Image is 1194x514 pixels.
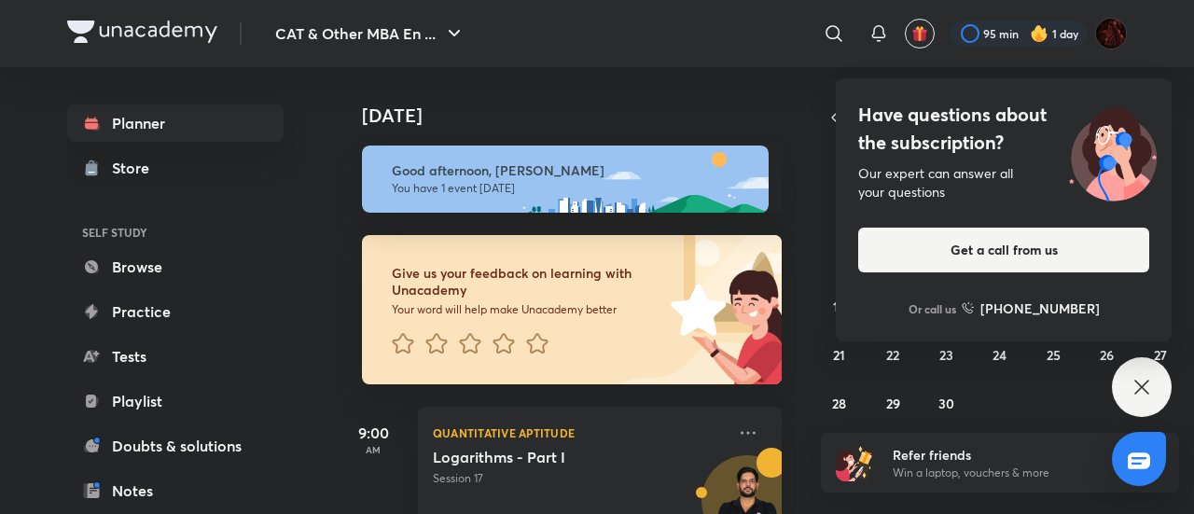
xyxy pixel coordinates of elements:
[939,346,953,364] abbr: September 23, 2025
[825,243,854,272] button: September 7, 2025
[932,340,962,369] button: September 23, 2025
[1154,346,1167,364] abbr: September 27, 2025
[67,21,217,48] a: Company Logo
[858,228,1149,272] button: Get a call from us
[1030,24,1048,43] img: streak
[1095,18,1127,49] img: Vanshika Rai
[392,302,664,317] p: Your word will help make Unacademy better
[858,164,1149,201] div: Our expert can answer all your questions
[433,470,726,487] p: Session 17
[858,101,1149,157] h4: Have questions about the subscription?
[1092,340,1122,369] button: September 26, 2025
[67,104,284,142] a: Planner
[67,216,284,248] h6: SELF STUDY
[893,465,1122,481] p: Win a laptop, vouchers & more
[336,444,410,455] p: AM
[1054,101,1172,201] img: ttu_illustration_new.svg
[67,427,284,465] a: Doubts & solutions
[938,395,954,412] abbr: September 30, 2025
[67,248,284,285] a: Browse
[886,346,899,364] abbr: September 22, 2025
[909,300,956,317] p: Or call us
[392,181,752,196] p: You have 1 event [DATE]
[362,146,769,213] img: afternoon
[362,104,800,127] h4: [DATE]
[886,395,900,412] abbr: September 29, 2025
[1145,340,1175,369] button: September 27, 2025
[392,162,752,179] h6: Good afternoon, [PERSON_NAME]
[985,340,1015,369] button: September 24, 2025
[67,382,284,420] a: Playlist
[67,149,284,187] a: Store
[905,19,935,49] button: avatar
[980,299,1100,318] h6: [PHONE_NUMBER]
[836,444,873,481] img: referral
[932,388,962,418] button: September 30, 2025
[607,235,782,384] img: feedback_image
[392,265,664,299] h6: Give us your feedback on learning with Unacademy
[112,157,160,179] div: Store
[67,472,284,509] a: Notes
[993,346,1007,364] abbr: September 24, 2025
[833,346,845,364] abbr: September 21, 2025
[1100,346,1114,364] abbr: September 26, 2025
[264,15,477,52] button: CAT & Other MBA En ...
[433,422,726,444] p: Quantitative Aptitude
[878,340,908,369] button: September 22, 2025
[67,21,217,43] img: Company Logo
[825,340,854,369] button: September 21, 2025
[336,422,410,444] h5: 9:00
[67,293,284,330] a: Practice
[1047,346,1061,364] abbr: September 25, 2025
[825,388,854,418] button: September 28, 2025
[833,298,846,315] abbr: September 14, 2025
[832,395,846,412] abbr: September 28, 2025
[962,299,1100,318] a: [PHONE_NUMBER]
[433,448,665,466] h5: Logarithms - Part I
[1038,340,1068,369] button: September 25, 2025
[878,388,908,418] button: September 29, 2025
[67,338,284,375] a: Tests
[911,25,928,42] img: avatar
[893,445,1122,465] h6: Refer friends
[825,291,854,321] button: September 14, 2025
